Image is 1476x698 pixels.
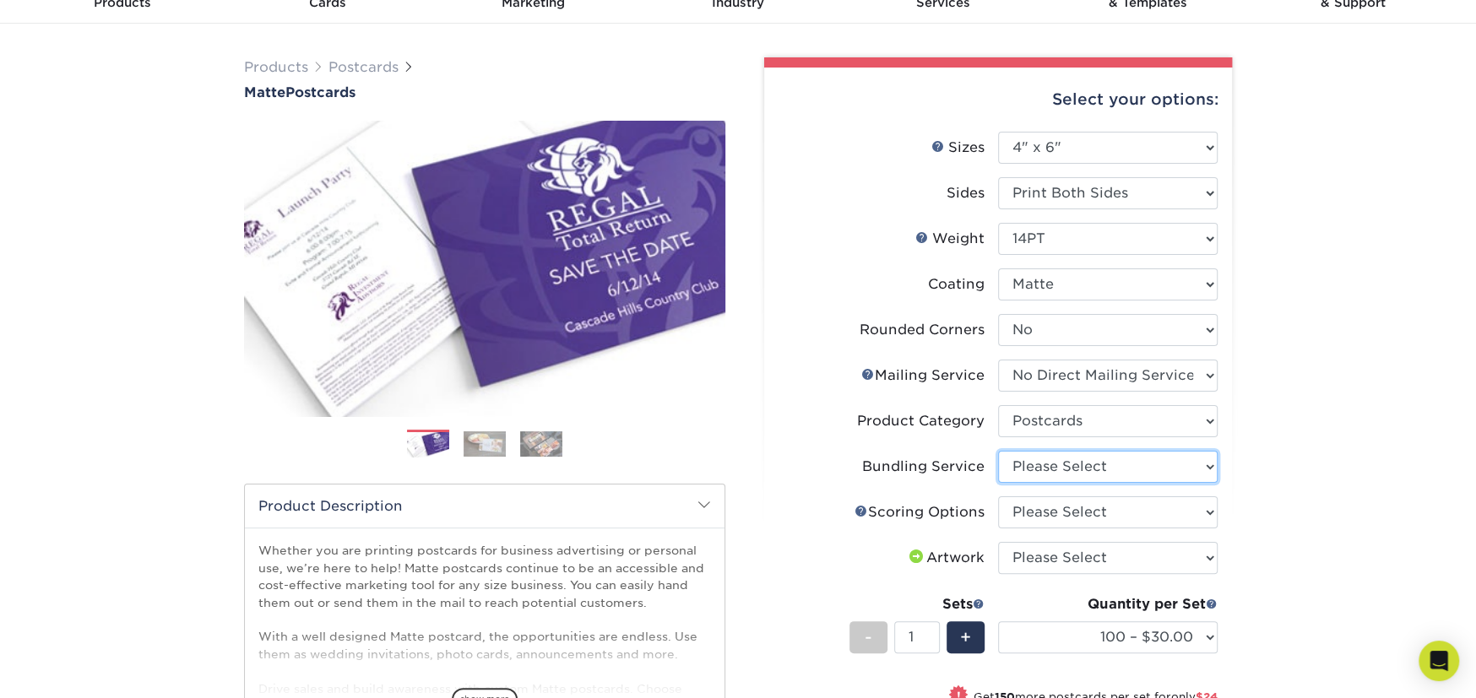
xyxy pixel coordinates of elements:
div: Quantity per Set [998,594,1218,614]
div: Sets [849,594,985,614]
iframe: Google Customer Reviews [4,647,144,692]
span: Matte [244,84,285,100]
div: Coating [928,274,985,295]
div: Scoring Options [855,502,985,522]
div: Select your options: [778,68,1218,132]
div: Weight [915,229,985,249]
span: - [865,625,872,650]
div: Product Category [857,411,985,431]
div: Sizes [931,138,985,158]
img: Postcards 01 [407,430,449,460]
h2: Product Description [245,484,724,528]
div: Sides [947,183,985,203]
a: MattePostcards [244,84,725,100]
img: Postcards 02 [464,431,506,457]
a: Postcards [328,59,399,75]
div: Bundling Service [862,457,985,477]
img: Matte 01 [244,102,725,435]
div: Mailing Service [861,365,985,386]
div: Open Intercom Messenger [1419,641,1459,681]
span: + [960,625,971,650]
img: Postcards 03 [520,431,562,457]
a: Products [244,59,308,75]
div: Artwork [906,548,985,568]
div: Rounded Corners [860,320,985,340]
h1: Postcards [244,84,725,100]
